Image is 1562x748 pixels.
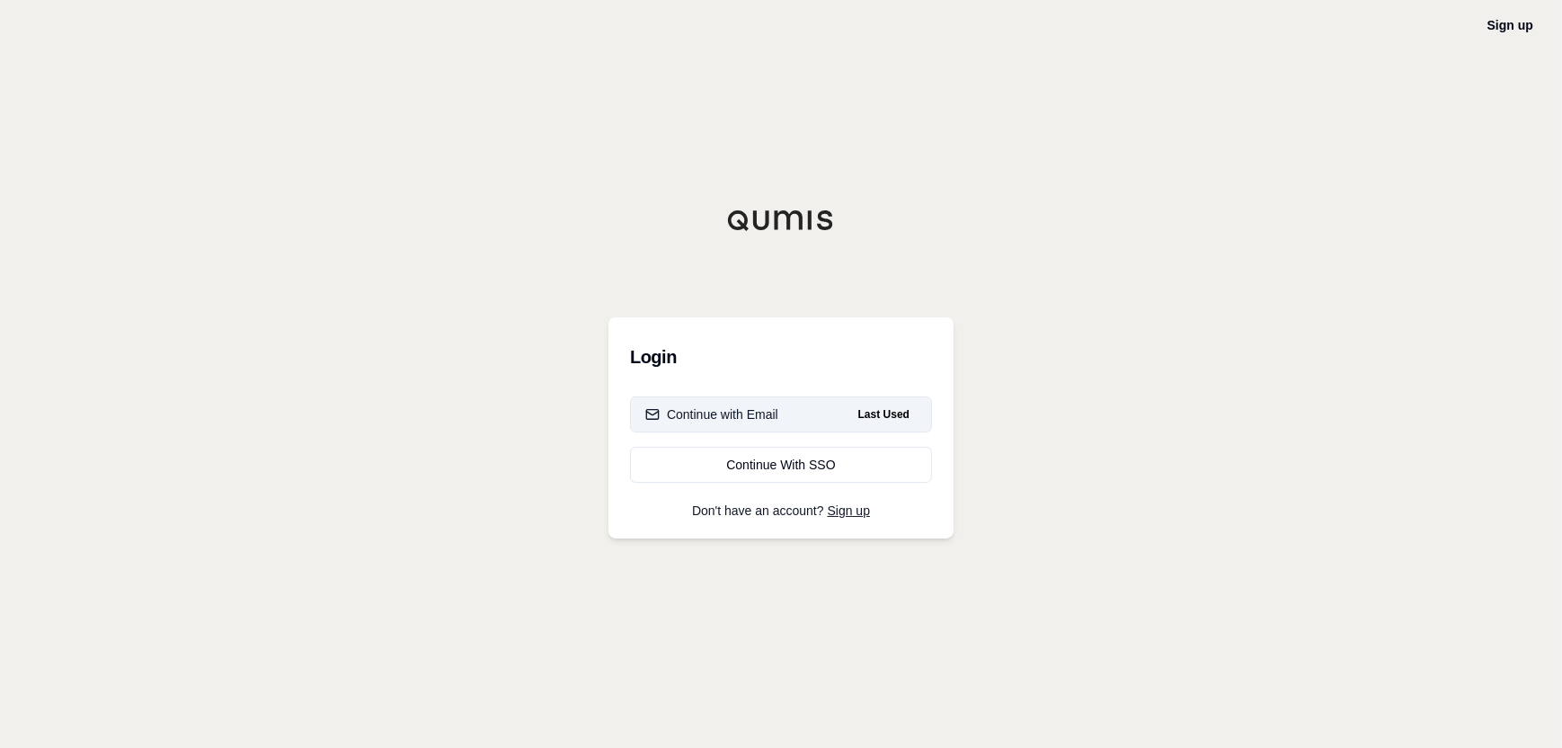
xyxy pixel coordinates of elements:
[727,209,835,231] img: Qumis
[851,404,917,425] span: Last Used
[630,447,932,483] a: Continue With SSO
[828,503,870,518] a: Sign up
[630,396,932,432] button: Continue with EmailLast Used
[630,504,932,517] p: Don't have an account?
[1487,18,1533,32] a: Sign up
[630,339,932,375] h3: Login
[645,456,917,474] div: Continue With SSO
[645,405,778,423] div: Continue with Email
